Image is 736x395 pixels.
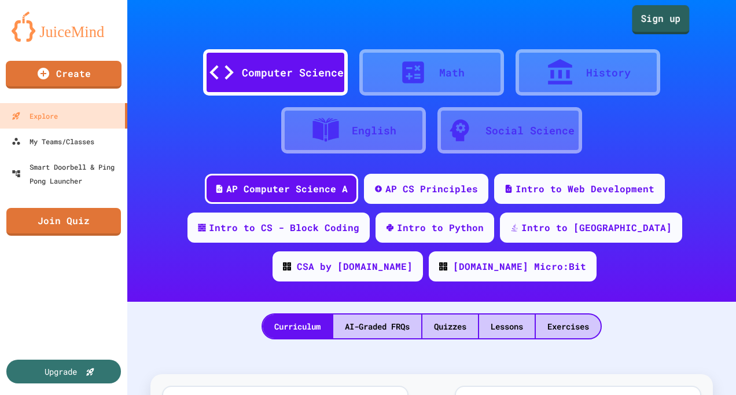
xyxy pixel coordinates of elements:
[586,65,631,81] div: History
[632,5,689,34] a: Sign up
[242,65,344,81] div: Computer Science
[352,123,396,138] div: English
[439,262,447,270] img: CODE_logo_RGB.png
[516,182,654,196] div: Intro to Web Development
[536,314,601,338] div: Exercises
[422,314,478,338] div: Quizzes
[12,12,116,42] img: logo-orange.svg
[385,182,478,196] div: AP CS Principles
[485,123,575,138] div: Social Science
[263,314,332,338] div: Curriculum
[45,365,77,378] div: Upgrade
[12,134,94,148] div: My Teams/Classes
[6,208,121,236] a: Join Quiz
[283,262,291,270] img: CODE_logo_RGB.png
[453,259,586,273] div: [DOMAIN_NAME] Micro:Bit
[297,259,413,273] div: CSA by [DOMAIN_NAME]
[209,221,359,235] div: Intro to CS - Block Coding
[12,109,58,123] div: Explore
[687,349,724,383] iframe: chat widget
[439,65,465,81] div: Math
[521,221,672,235] div: Intro to [GEOGRAPHIC_DATA]
[6,61,122,89] a: Create
[640,298,724,348] iframe: chat widget
[479,314,535,338] div: Lessons
[226,182,348,196] div: AP Computer Science A
[12,160,123,188] div: Smart Doorbell & Ping Pong Launcher
[333,314,421,338] div: AI-Graded FRQs
[397,221,484,235] div: Intro to Python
